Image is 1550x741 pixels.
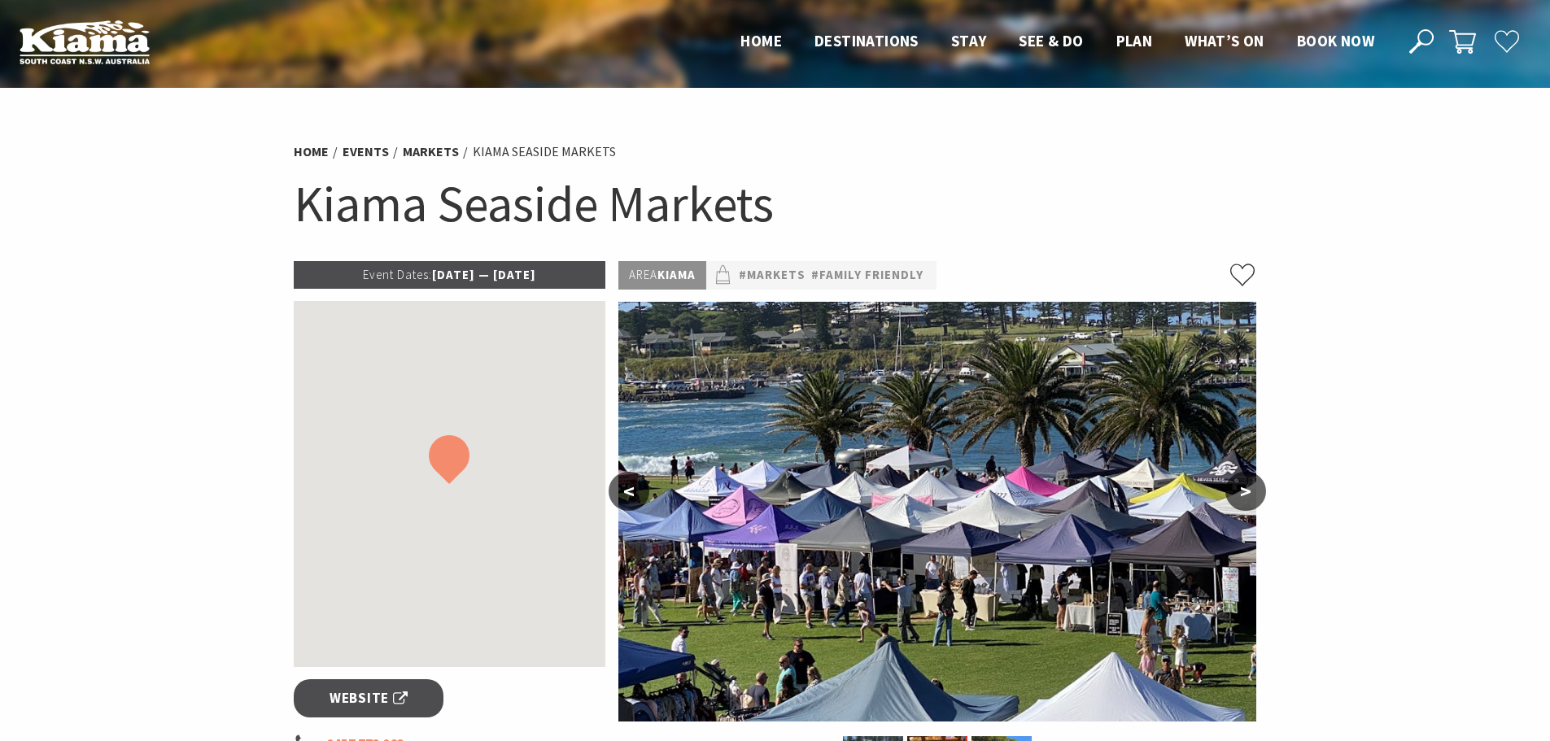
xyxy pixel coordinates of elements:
[1225,472,1266,511] button: >
[740,31,782,50] span: Home
[618,261,706,290] p: Kiama
[1019,31,1083,50] span: See & Do
[951,31,987,50] span: Stay
[20,20,150,64] img: Kiama Logo
[629,267,657,282] span: Area
[609,472,649,511] button: <
[330,687,408,709] span: Website
[1116,31,1153,50] span: Plan
[1185,31,1264,50] span: What’s On
[724,28,1391,55] nav: Main Menu
[343,143,389,160] a: Events
[294,261,606,289] p: [DATE] — [DATE]
[363,267,432,282] span: Event Dates:
[618,302,1256,721] img: Kiama Seaside Market
[1297,31,1374,50] span: Book now
[739,265,806,286] a: #Markets
[403,143,459,160] a: Markets
[294,171,1257,237] h1: Kiama Seaside Markets
[814,31,919,50] span: Destinations
[811,265,923,286] a: #Family Friendly
[294,679,444,717] a: Website
[473,142,616,163] li: Kiama Seaside Markets
[294,143,329,160] a: Home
